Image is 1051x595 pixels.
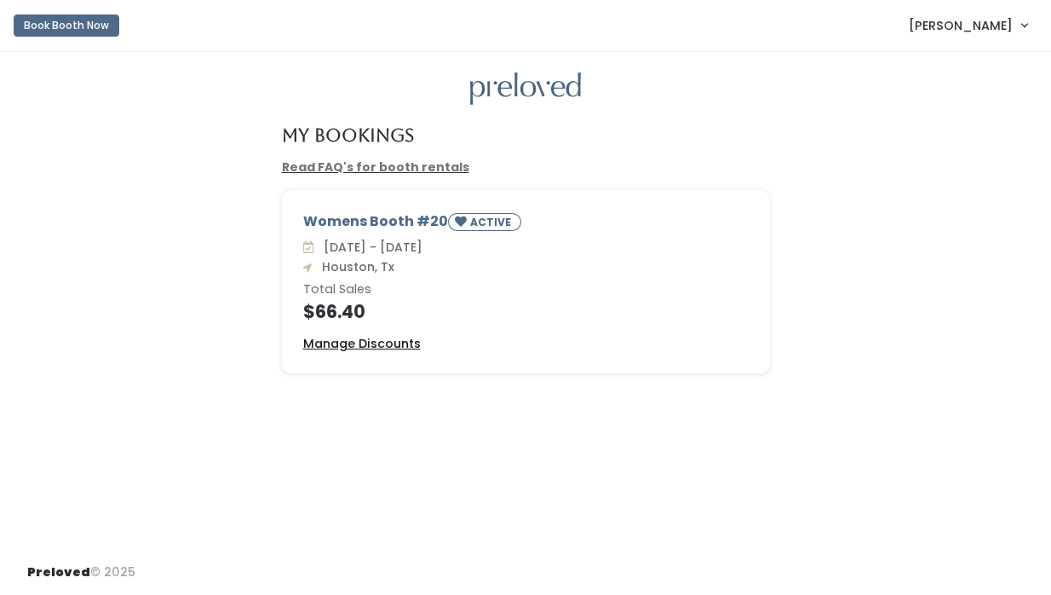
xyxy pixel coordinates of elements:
[317,239,422,256] span: [DATE] - [DATE]
[14,7,119,44] a: Book Booth Now
[303,302,749,321] h4: $66.40
[470,72,581,106] img: preloved logo
[27,550,135,581] div: © 2025
[303,211,749,238] div: Womens Booth #20
[909,16,1013,35] span: [PERSON_NAME]
[282,125,414,145] h4: My Bookings
[303,283,749,297] h6: Total Sales
[282,159,469,176] a: Read FAQ's for booth rentals
[303,335,421,353] a: Manage Discounts
[27,563,90,581] span: Preloved
[315,258,394,275] span: Houston, Tx
[303,335,421,352] u: Manage Discounts
[14,14,119,37] button: Book Booth Now
[470,215,514,229] small: ACTIVE
[892,7,1044,43] a: [PERSON_NAME]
